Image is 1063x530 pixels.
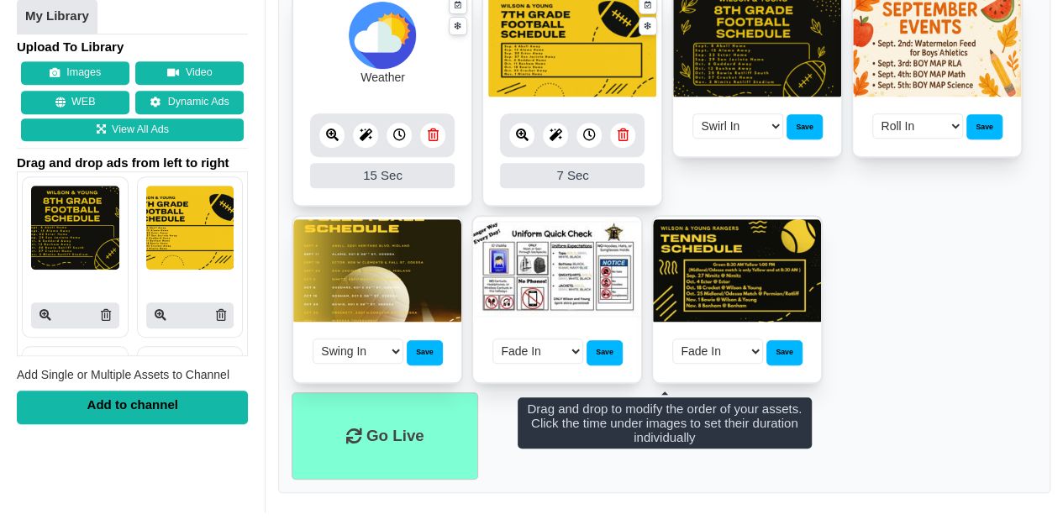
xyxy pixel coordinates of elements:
[500,163,645,188] div: 7 Sec
[293,219,461,324] img: 842.610 kb
[966,114,1002,139] div: Save
[587,340,622,365] div: Save
[31,186,119,270] img: P250x250 image processing20250905 996236 bpoema
[21,118,244,142] a: View All Ads
[979,449,1063,530] iframe: Chat Widget
[360,69,405,87] div: Weather
[17,368,229,381] span: Add Single or Multiple Assets to Channel
[21,61,129,85] button: Images
[17,391,248,424] div: Add to channel
[17,39,248,55] h4: Upload To Library
[310,163,455,188] div: 15 Sec
[135,61,244,85] button: Video
[653,219,821,324] img: 12.142 mb
[766,340,802,365] div: Save
[787,114,822,139] div: Save
[146,186,234,270] img: P250x250 image processing20250905 996236 c9jfup
[17,155,248,171] span: Drag and drop ads from left to right
[21,91,129,114] button: WEB
[292,392,478,480] li: Go Live
[349,2,416,69] img: Cloudy
[135,91,244,114] a: Dynamic Ads
[407,340,442,365] div: Save
[473,219,641,324] img: 1317.098 kb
